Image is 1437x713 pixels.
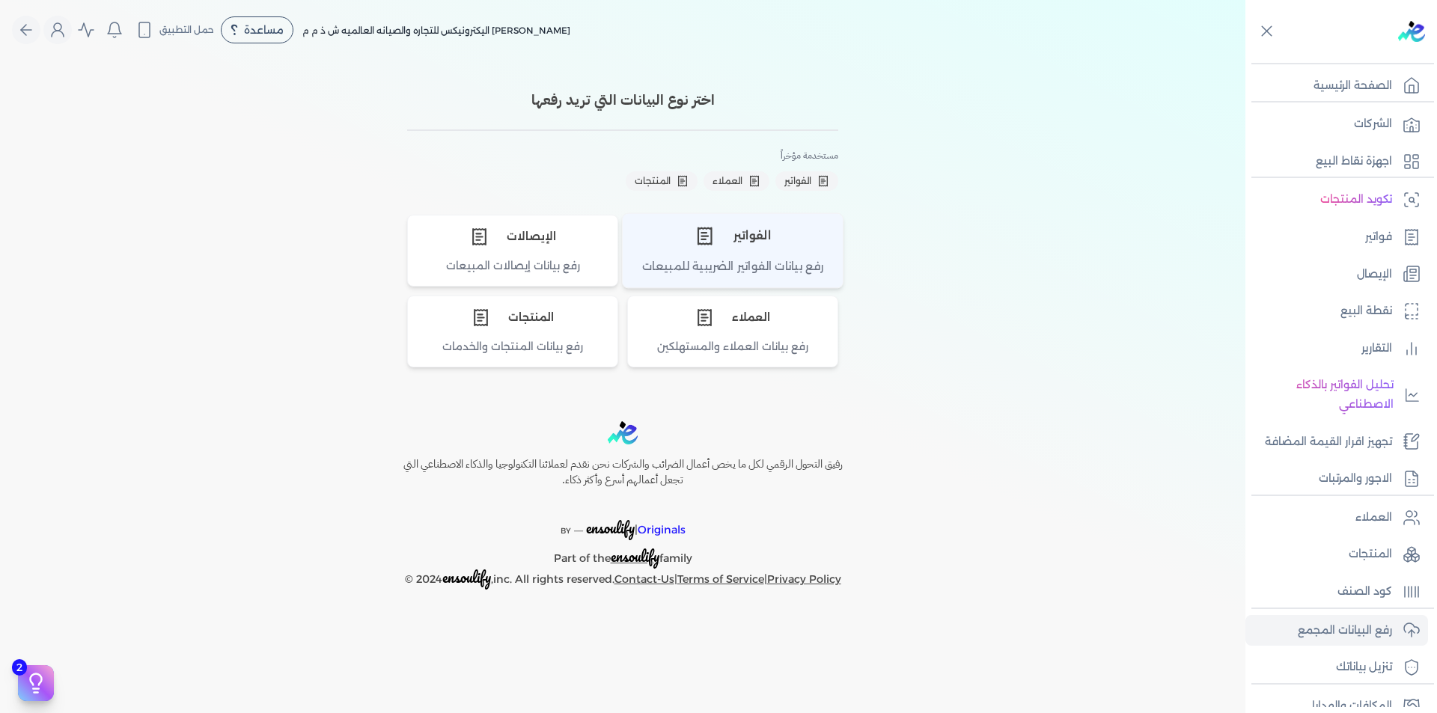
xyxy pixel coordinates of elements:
p: | [371,501,874,541]
div: رفع بيانات العملاء والمستهلكين [628,339,838,367]
button: حمل التطبيق [132,17,218,43]
a: Privacy Policy [767,572,841,586]
a: تحليل الفواتير بالذكاء الاصطناعي [1245,370,1428,420]
span: 2 [12,659,27,676]
a: الإيصال [1245,259,1428,290]
a: كود الصنف [1245,576,1428,608]
span: ensoulify [442,566,491,589]
p: كود الصنف [1337,582,1392,602]
p: الشركات [1354,114,1392,134]
div: رفع بيانات المنتجات والخدمات [408,339,617,367]
p: العملاء [1355,508,1392,527]
p: رفع البيانات المجمع [1298,621,1392,640]
h4: مستخدمة مؤخراً [407,149,838,162]
div: الفواتير [623,213,843,258]
sup: __ [574,522,583,532]
a: ensoulify [611,551,659,565]
p: تنزيل بياناتك [1336,658,1392,677]
span: ensoulify [611,545,659,568]
p: فواتير [1365,227,1392,247]
p: نقطة البيع [1340,302,1392,321]
div: المنتجات [408,296,617,339]
p: الصفحة الرئيسية [1314,76,1392,96]
h3: اختر نوع البيانات التي تريد رفعها [407,90,838,111]
span: ensoulify [586,516,635,539]
img: logo [608,421,638,444]
button: اختر نوع العملاء [627,296,838,367]
p: تجهيز اقرار القيمة المضافة [1265,432,1392,452]
a: العملاء [1245,502,1428,533]
span: Originals [638,523,686,536]
button: اختر نوع الفواتير [622,212,843,288]
h6: رفيق التحول الرقمي لكل ما يخص أعمال الضرائب والشركات نحن نقدم لعملائنا التكنولوجيا والذكاء الاصطن... [371,456,874,489]
div: رفع بيانات الفواتير الضريبية للمبيعات [623,258,843,287]
p: المنتجات [1349,545,1392,564]
p: التقارير [1361,339,1392,358]
span: العملاء [713,174,742,188]
a: رفع البيانات المجمع [1245,615,1428,646]
div: مساعدة [221,16,293,43]
span: [PERSON_NAME] اليكترونيكس للتجاره والصيانه العالميه ش ذ م م [302,25,570,36]
img: logo [1398,21,1425,42]
a: المنتجات [1245,539,1428,570]
button: 2 [18,665,54,701]
a: تكويد المنتجات [1245,184,1428,215]
a: Terms of Service [677,572,764,586]
button: الفواتير [775,171,838,191]
p: Part of the family [371,541,874,569]
a: الصفحة الرئيسية [1245,70,1428,102]
a: نقطة البيع [1245,296,1428,327]
button: اختر نوع الإيصالات [407,215,618,287]
p: الاجور والمرتبات [1319,469,1392,489]
a: فواتير [1245,221,1428,253]
div: الإيصالات [408,215,617,258]
p: الإيصال [1357,265,1392,284]
button: العملاء [704,171,769,191]
a: الشركات [1245,108,1428,140]
a: Contact-Us [614,572,674,586]
span: حمل التطبيق [159,23,214,37]
a: تجهيز اقرار القيمة المضافة [1245,426,1428,458]
span: BY [561,526,571,536]
p: © 2024 ,inc. All rights reserved. | | [371,568,874,590]
span: الفواتير [784,174,811,188]
button: المنتجات [626,171,698,191]
button: اختر نوع المنتجات [407,296,618,367]
div: العملاء [628,296,838,339]
p: تكويد المنتجات [1320,190,1392,209]
a: الاجور والمرتبات [1245,463,1428,495]
a: التقارير [1245,333,1428,364]
a: اجهزة نقاط البيع [1245,146,1428,177]
p: اجهزة نقاط البيع [1316,152,1392,171]
p: تحليل الفواتير بالذكاء الاصطناعي [1253,376,1394,414]
a: تنزيل بياناتك [1245,652,1428,683]
div: رفع بيانات إيصالات المبيعات [408,258,617,286]
span: مساعدة [244,25,284,35]
span: المنتجات [635,174,671,188]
